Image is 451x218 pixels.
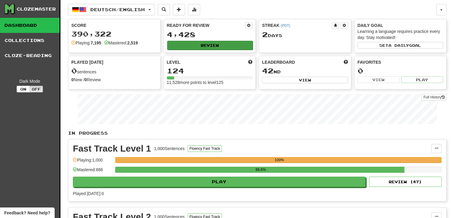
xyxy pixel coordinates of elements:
button: Review (47) [369,177,442,187]
div: sentences [71,67,157,75]
div: Score [71,22,157,28]
button: Review [167,41,253,50]
div: 0 [358,67,443,75]
div: Favorites [358,59,443,65]
button: Search sentences [158,4,170,15]
strong: 0 [85,77,87,82]
div: Day s [262,31,348,39]
div: Ready for Review [167,22,245,28]
a: (PDT) [281,24,290,28]
button: Play [73,177,365,187]
strong: 0 [71,77,74,82]
button: On [17,86,30,92]
span: Played [DATE] [71,59,103,65]
div: Daily Goal [358,22,443,28]
div: Playing: 1,000 [73,157,112,167]
button: Play [401,76,443,83]
div: Fast Track Level 1 [73,144,151,153]
div: Playing: [71,40,101,46]
p: In Progress [68,130,446,136]
a: Full History [422,94,446,101]
div: 124 [167,67,253,75]
div: 88.6% [117,167,404,173]
div: 1,000 Sentences [154,146,185,152]
div: 390,322 [71,30,157,38]
div: Mastered: [104,40,138,46]
div: 100% [117,157,442,163]
div: 11,528 more points to level 125 [167,79,253,85]
span: Leaderboard [262,59,295,65]
span: a daily [388,43,409,47]
span: Score more points to level up [248,59,252,65]
span: 2 [262,30,268,39]
div: Mastered: 886 [73,167,112,177]
div: Clozemaster [17,6,56,12]
button: Deutsch/English [68,4,155,15]
div: Dark Mode [5,78,55,84]
div: nd [262,67,348,75]
button: Add sentence to collection [173,4,185,15]
div: New / Review [71,77,157,83]
span: Played [DATE]: 0 [73,191,104,196]
div: 4,428 [167,31,253,38]
span: 0 [71,66,77,75]
span: Deutsch / English [90,7,145,12]
button: Fluency Fast Track [188,145,222,152]
span: Open feedback widget [4,210,50,216]
strong: 2,519 [127,40,138,45]
div: Streak [262,22,332,28]
button: Seta dailygoal [358,42,443,49]
span: 42 [262,66,274,75]
button: Off [30,86,43,92]
span: Level [167,59,180,65]
button: View [262,77,348,83]
button: View [358,76,400,83]
div: Learning a language requires practice every day. Stay motivated! [358,28,443,40]
strong: 7,195 [91,40,101,45]
span: This week in points, UTC [344,59,348,65]
button: More stats [188,4,200,15]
